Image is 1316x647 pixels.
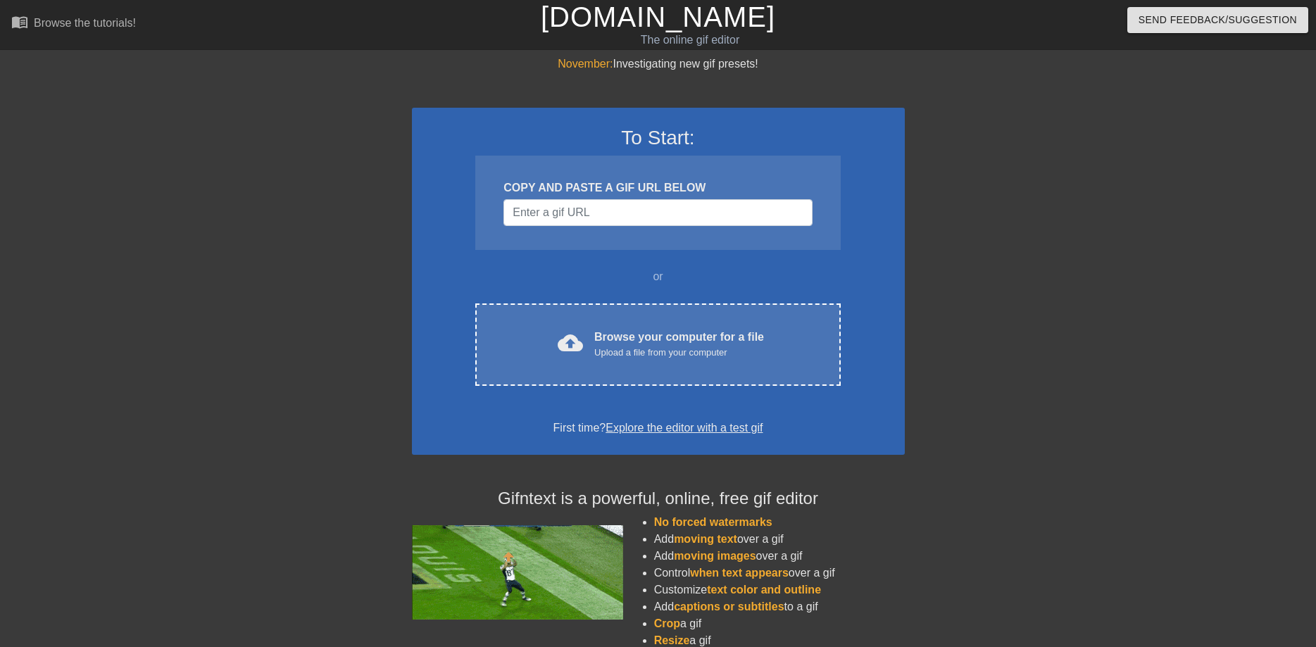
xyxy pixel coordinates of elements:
[690,567,789,579] span: when text appears
[11,13,136,35] a: Browse the tutorials!
[594,346,764,360] div: Upload a file from your computer
[34,17,136,29] div: Browse the tutorials!
[503,199,812,226] input: Username
[707,584,821,596] span: text color and outline
[541,1,775,32] a: [DOMAIN_NAME]
[654,582,905,598] li: Customize
[654,565,905,582] li: Control over a gif
[674,550,756,562] span: moving images
[1139,11,1297,29] span: Send Feedback/Suggestion
[594,329,764,360] div: Browse your computer for a file
[412,525,623,620] img: football_small.gif
[412,489,905,509] h4: Gifntext is a powerful, online, free gif editor
[654,615,905,632] li: a gif
[446,32,934,49] div: The online gif editor
[449,268,868,285] div: or
[654,617,680,629] span: Crop
[606,422,763,434] a: Explore the editor with a test gif
[674,533,737,545] span: moving text
[412,56,905,73] div: Investigating new gif presets!
[558,58,613,70] span: November:
[654,634,690,646] span: Resize
[654,531,905,548] li: Add over a gif
[503,180,812,196] div: COPY AND PASTE A GIF URL BELOW
[674,601,784,613] span: captions or subtitles
[654,548,905,565] li: Add over a gif
[430,420,886,436] div: First time?
[430,126,886,150] h3: To Start:
[11,13,28,30] span: menu_book
[1127,7,1308,33] button: Send Feedback/Suggestion
[558,330,583,356] span: cloud_upload
[654,598,905,615] li: Add to a gif
[654,516,772,528] span: No forced watermarks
